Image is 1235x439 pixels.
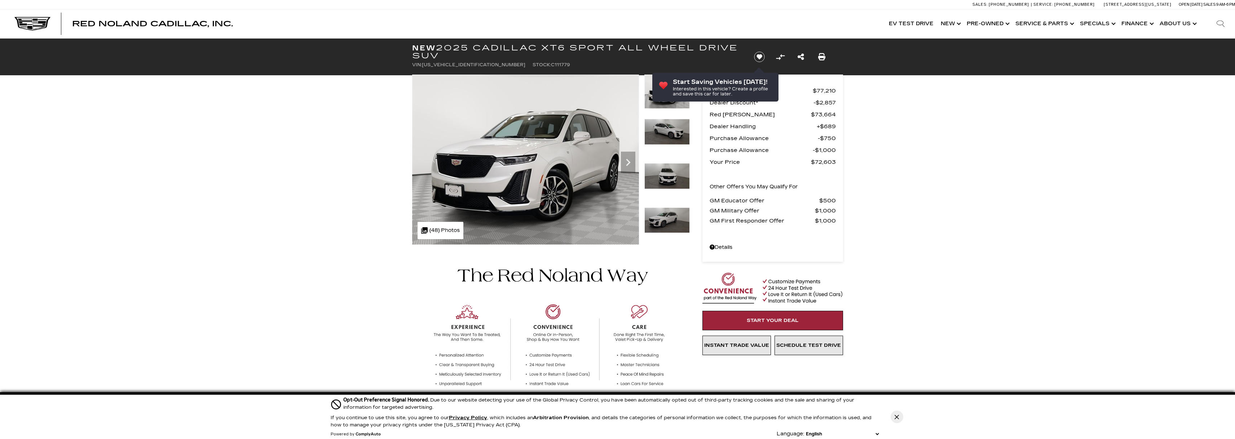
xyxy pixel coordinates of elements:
img: New 2025 Crystal White Tricoat Cadillac Sport image 4 [644,207,690,233]
span: Dealer Discount* [710,98,813,108]
span: Dealer Handling [710,121,817,131]
span: Open [DATE] [1179,2,1203,7]
span: Red Noland Cadillac, Inc. [72,19,233,28]
button: Compare vehicle [775,51,786,62]
span: Your Price [710,157,811,167]
span: 9 AM-6 PM [1216,2,1235,7]
a: Dealer Handling $689 [710,121,836,131]
div: (48) Photos [418,222,463,239]
span: MSRP [710,86,813,96]
a: GM First Responder Offer $1,000 [710,216,836,226]
img: New 2025 Crystal White Tricoat Cadillac Sport image 1 [412,75,639,245]
span: $1,000 [815,206,836,216]
div: Powered by [331,432,381,436]
span: $77,210 [813,86,836,96]
span: Service: [1033,2,1053,7]
a: Privacy Policy [449,415,487,421]
img: New 2025 Crystal White Tricoat Cadillac Sport image 3 [644,163,690,189]
span: Sales: [1203,2,1216,7]
a: Purchase Allowance $750 [710,133,836,143]
strong: New [412,44,436,52]
span: GM Educator Offer [710,196,819,206]
a: Specials [1076,9,1118,38]
span: Start Your Deal [747,318,799,323]
span: Stock: [533,62,551,67]
a: GM Educator Offer $500 [710,196,836,206]
img: New 2025 Crystal White Tricoat Cadillac Sport image 1 [644,75,690,109]
strong: Arbitration Provision [533,415,589,421]
a: GM Military Offer $1,000 [710,206,836,216]
span: $689 [817,121,836,131]
img: New 2025 Crystal White Tricoat Cadillac Sport image 2 [644,119,690,145]
span: [PHONE_NUMBER] [989,2,1029,7]
span: VIN: [412,62,422,67]
a: Instant Trade Value [702,336,771,355]
a: ComplyAuto [356,432,381,436]
a: Schedule Test Drive [775,336,843,355]
a: New [937,9,963,38]
span: Purchase Allowance [710,145,813,155]
span: $500 [819,196,836,206]
span: [PHONE_NUMBER] [1054,2,1095,7]
span: $1,000 [813,145,836,155]
span: Red [PERSON_NAME] [710,109,811,120]
a: Your Price $72,603 [710,157,836,167]
span: $73,664 [811,109,836,120]
a: EV Test Drive [885,9,937,38]
a: Print this New 2025 Cadillac XT6 Sport All Wheel Drive SUV [818,52,825,62]
span: Instant Trade Value [704,342,769,348]
div: Next [621,152,635,173]
a: Service: [PHONE_NUMBER] [1031,3,1097,6]
a: Red Noland Cadillac, Inc. [72,20,233,27]
h1: 2025 Cadillac XT6 Sport All Wheel Drive SUV [412,44,742,60]
span: Sales: [972,2,988,7]
a: Start Your Deal [702,311,843,330]
a: Red [PERSON_NAME] $73,664 [710,109,836,120]
div: Due to our website detecting your use of the Global Privacy Control, you have been automatically ... [343,396,881,411]
img: Cadillac Dark Logo with Cadillac White Text [14,17,50,31]
a: Details [710,242,836,252]
span: $1,000 [815,216,836,226]
p: Other Offers You May Qualify For [710,182,798,192]
a: Purchase Allowance $1,000 [710,145,836,155]
a: [STREET_ADDRESS][US_STATE] [1104,2,1172,7]
button: Save vehicle [751,51,767,63]
a: MSRP $77,210 [710,86,836,96]
p: If you continue to use this site, you agree to our , which includes an , and details the categori... [331,415,872,428]
span: [US_VEHICLE_IDENTIFICATION_NUMBER] [422,62,525,67]
span: Opt-Out Preference Signal Honored . [343,397,430,403]
a: About Us [1156,9,1199,38]
a: Service & Parts [1012,9,1076,38]
div: Language: [777,431,804,436]
a: Dealer Discount* $2,857 [710,98,836,108]
button: Close Button [891,411,903,423]
a: Share this New 2025 Cadillac XT6 Sport All Wheel Drive SUV [798,52,804,62]
a: Pre-Owned [963,9,1012,38]
a: Sales: [PHONE_NUMBER] [972,3,1031,6]
select: Language Select [804,430,881,438]
span: Purchase Allowance [710,133,818,143]
span: Schedule Test Drive [776,342,841,348]
span: C111779 [551,62,570,67]
span: GM First Responder Offer [710,216,815,226]
span: $72,603 [811,157,836,167]
span: $750 [818,133,836,143]
a: Finance [1118,9,1156,38]
span: GM Military Offer [710,206,815,216]
span: $2,857 [813,98,836,108]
